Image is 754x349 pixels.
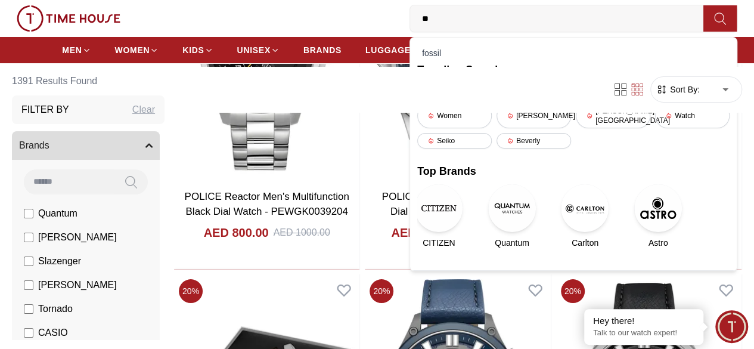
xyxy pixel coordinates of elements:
[365,39,411,61] a: LUGGAGE
[382,191,534,218] a: POLICE Men's Chronograph Blue Dial Watch - PEWGE1601803
[132,103,155,117] div: Clear
[668,84,700,95] span: Sort By:
[593,328,694,338] p: Talk to our watch expert!
[115,44,150,56] span: WOMEN
[415,184,463,232] img: CITIZEN
[21,103,69,117] h3: Filter By
[12,67,165,95] h6: 1391 Results Found
[391,224,463,241] h4: AED 1375.00
[24,257,33,266] input: Slazenger
[38,206,77,221] span: Quantum
[648,237,668,249] span: Astro
[38,326,68,340] span: CASIO
[182,39,213,61] a: KIDS
[179,279,203,303] span: 20 %
[563,184,607,249] a: CarltonCarlton
[185,191,349,218] a: POLICE Reactor Men's Multifunction Black Dial Watch - PEWGK0039204
[491,184,534,249] a: QuantumQuantum
[561,279,585,303] span: 20 %
[24,304,33,314] input: Tornado
[495,237,529,249] span: Quantum
[488,184,536,232] img: Quantum
[274,226,330,240] div: AED 1000.00
[303,39,342,61] a: BRANDS
[715,310,748,343] div: Chat Widget
[497,103,571,128] div: [PERSON_NAME]
[370,279,393,303] span: 20 %
[237,39,280,61] a: UNISEX
[38,230,117,245] span: [PERSON_NAME]
[417,133,492,149] div: Seiko
[38,278,117,292] span: [PERSON_NAME]
[38,302,73,316] span: Tornado
[62,44,82,56] span: MEN
[497,133,571,149] div: Beverly
[204,224,269,241] h4: AED 800.00
[561,184,609,232] img: Carlton
[182,44,204,56] span: KIDS
[417,163,730,180] h2: Top Brands
[417,184,461,249] a: CITIZENCITIZEN
[303,44,342,56] span: BRANDS
[655,103,730,128] div: Watch
[634,184,682,232] img: Astro
[576,103,650,128] div: [PERSON_NAME][GEOGRAPHIC_DATA]
[417,45,730,61] div: fossil
[593,315,694,327] div: Hey there!
[237,44,271,56] span: UNISEX
[12,131,160,160] button: Brands
[24,233,33,242] input: [PERSON_NAME]
[19,138,49,153] span: Brands
[572,237,598,249] span: Carlton
[24,328,33,338] input: CASIO
[24,280,33,290] input: [PERSON_NAME]
[417,61,730,78] h2: Trending Searches
[423,237,455,249] span: CITIZEN
[17,5,120,32] img: ...
[115,39,159,61] a: WOMEN
[637,184,680,249] a: AstroAstro
[38,254,81,268] span: Slazenger
[62,39,91,61] a: MEN
[417,103,492,128] div: Women
[24,209,33,218] input: Quantum
[365,44,411,56] span: LUGGAGE
[656,84,700,95] button: Sort By:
